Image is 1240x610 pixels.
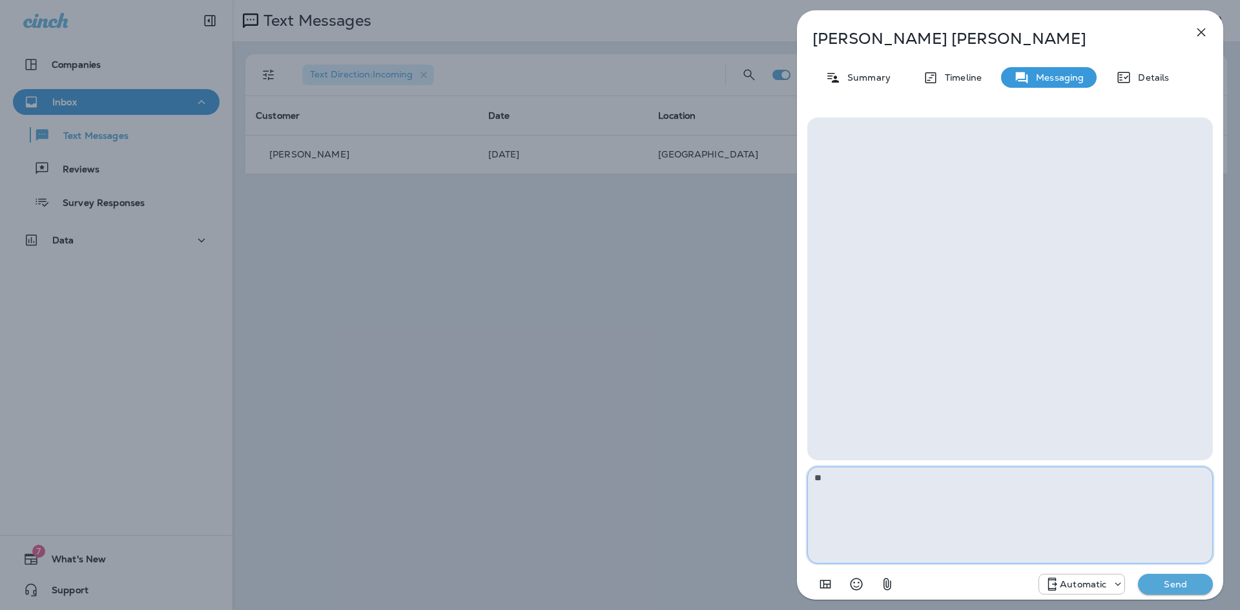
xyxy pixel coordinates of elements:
[1060,579,1106,589] p: Automatic
[812,30,1165,48] p: [PERSON_NAME] [PERSON_NAME]
[1029,72,1084,83] p: Messaging
[1138,574,1213,595] button: Send
[841,72,891,83] p: Summary
[1148,578,1203,590] p: Send
[843,571,869,597] button: Select an emoji
[1131,72,1169,83] p: Details
[812,571,838,597] button: Add in a premade template
[938,72,982,83] p: Timeline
